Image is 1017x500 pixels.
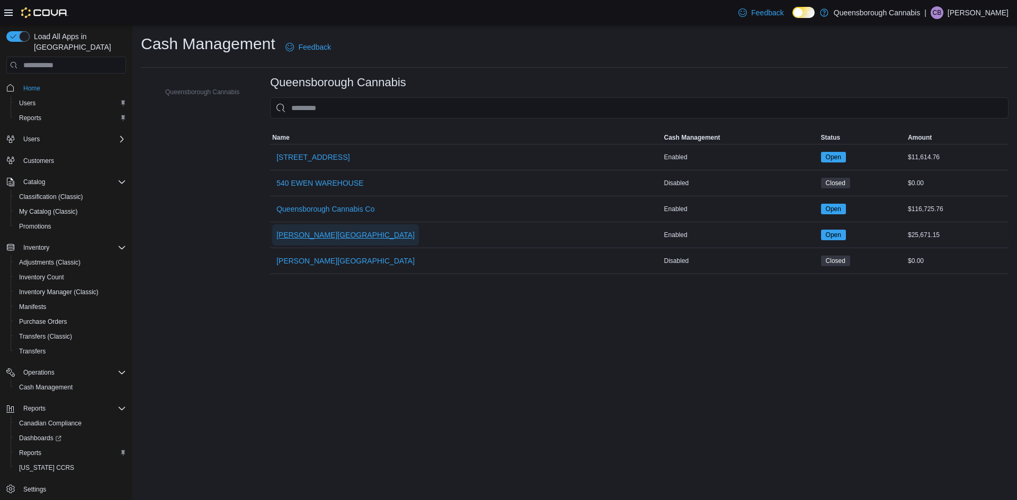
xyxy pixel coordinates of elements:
[821,178,850,188] span: Closed
[11,314,130,329] button: Purchase Orders
[19,241,53,254] button: Inventory
[270,97,1009,119] input: This is a search bar. As you type, the results lower in the page will automatically filter.
[272,172,368,194] button: 540 EWEN WAREHOUSE
[15,205,82,218] a: My Catalog (Classic)
[15,256,85,269] a: Adjustments (Classic)
[19,81,126,94] span: Home
[19,241,126,254] span: Inventory
[15,190,87,203] a: Classification (Classic)
[11,416,130,431] button: Canadian Compliance
[19,402,50,415] button: Reports
[2,481,130,497] button: Settings
[15,301,50,313] a: Manifests
[15,205,126,218] span: My Catalog (Classic)
[272,250,419,271] button: [PERSON_NAME][GEOGRAPHIC_DATA]
[15,256,126,269] span: Adjustments (Classic)
[15,112,126,124] span: Reports
[276,230,415,240] span: [PERSON_NAME][GEOGRAPHIC_DATA]
[11,204,130,219] button: My Catalog (Classic)
[19,366,59,379] button: Operations
[662,203,819,215] div: Enabled
[19,317,67,326] span: Purchase Orders
[662,151,819,163] div: Enabled
[165,88,239,96] span: Queensborough Cannabis
[15,345,50,358] a: Transfers
[15,286,126,298] span: Inventory Manager (Classic)
[792,18,793,19] span: Dark Mode
[15,330,126,343] span: Transfers (Classic)
[19,347,46,356] span: Transfers
[15,447,46,459] a: Reports
[19,176,126,188] span: Catalog
[15,461,78,474] a: [US_STATE] CCRS
[19,483,50,496] a: Settings
[272,198,379,220] button: Queensborough Cannabis Co
[948,6,1009,19] p: [PERSON_NAME]
[15,112,46,124] a: Reports
[924,6,926,19] p: |
[821,152,846,162] span: Open
[906,229,1009,241] div: $25,671.15
[11,189,130,204] button: Classification (Classic)
[2,175,130,189] button: Catalog
[272,224,419,246] button: [PERSON_NAME][GEOGRAPHIC_DATA]
[662,229,819,241] div: Enabled
[826,230,841,240] span: Open
[19,114,41,122] span: Reports
[19,332,72,341] span: Transfers (Classic)
[272,147,354,168] button: [STREET_ADDRESS]
[15,461,126,474] span: Washington CCRS
[662,177,819,189] div: Disabled
[23,157,54,165] span: Customers
[11,96,130,111] button: Users
[19,133,44,146] button: Users
[23,485,46,494] span: Settings
[11,255,130,270] button: Adjustments (Classic)
[906,177,1009,189] div: $0.00
[15,301,126,313] span: Manifests
[906,203,1009,215] div: $116,725.76
[19,193,83,201] span: Classification (Classic)
[11,270,130,285] button: Inventory Count
[821,230,846,240] span: Open
[15,271,126,284] span: Inventory Count
[821,133,841,142] span: Status
[276,204,374,214] span: Queensborough Cannabis Co
[23,404,46,413] span: Reports
[662,254,819,267] div: Disabled
[15,190,126,203] span: Classification (Classic)
[931,6,943,19] div: Calvin Basran
[11,285,130,299] button: Inventory Manager (Classic)
[23,178,45,186] span: Catalog
[23,135,40,143] span: Users
[826,204,841,214] span: Open
[19,154,58,167] a: Customers
[23,84,40,93] span: Home
[141,33,275,54] h1: Cash Management
[19,222,51,231] span: Promotions
[19,133,126,146] span: Users
[276,256,415,266] span: [PERSON_NAME][GEOGRAPHIC_DATA]
[19,82,44,95] a: Home
[11,380,130,395] button: Cash Management
[15,220,56,233] a: Promotions
[15,220,126,233] span: Promotions
[819,131,906,144] button: Status
[15,417,86,430] a: Canadian Compliance
[11,446,130,460] button: Reports
[2,80,130,95] button: Home
[826,256,845,266] span: Closed
[19,366,126,379] span: Operations
[664,133,720,142] span: Cash Management
[906,254,1009,267] div: $0.00
[15,417,126,430] span: Canadian Compliance
[751,7,783,18] span: Feedback
[2,401,130,416] button: Reports
[15,97,126,110] span: Users
[821,204,846,214] span: Open
[15,330,76,343] a: Transfers (Classic)
[19,258,81,267] span: Adjustments (Classic)
[19,273,64,281] span: Inventory Count
[19,99,35,107] span: Users
[933,6,942,19] span: CB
